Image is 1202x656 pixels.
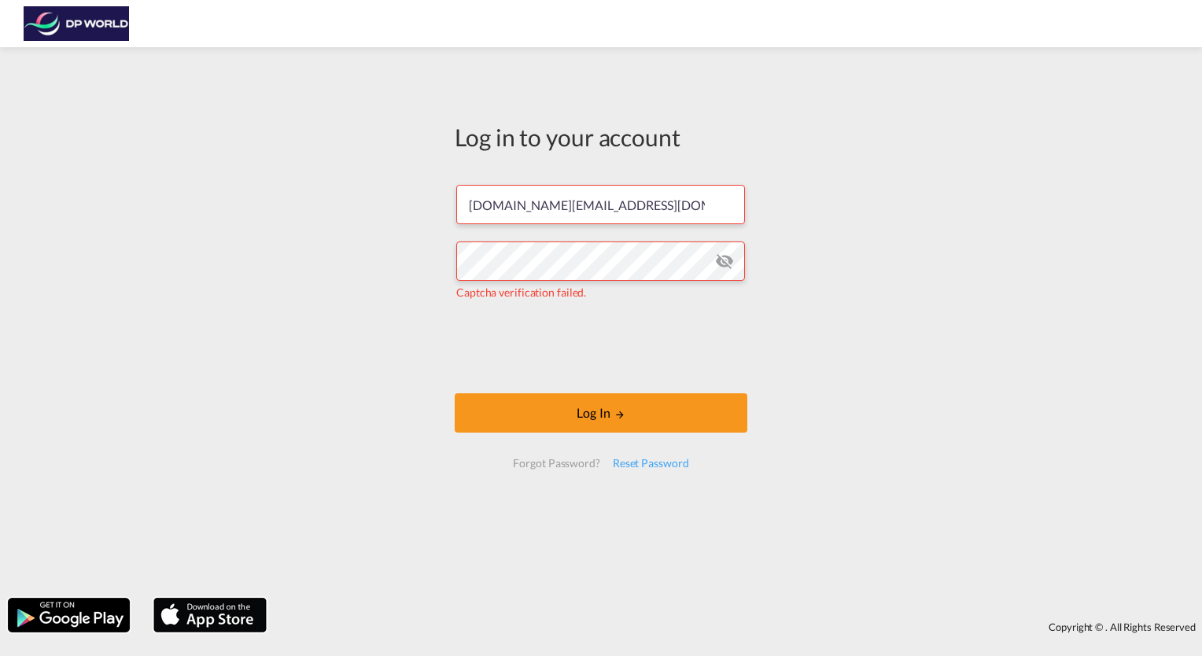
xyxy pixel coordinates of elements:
button: LOGIN [455,393,747,433]
div: Log in to your account [455,120,747,153]
img: c08ca190194411f088ed0f3ba295208c.png [24,6,130,42]
div: Reset Password [607,449,695,477]
img: google.png [6,596,131,634]
div: Copyright © . All Rights Reserved [275,614,1202,640]
div: Forgot Password? [507,449,606,477]
md-icon: icon-eye-off [715,252,734,271]
input: Enter email/phone number [456,185,745,224]
span: Captcha verification failed. [456,286,586,299]
iframe: reCAPTCHA [481,316,721,378]
img: apple.png [152,596,268,634]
